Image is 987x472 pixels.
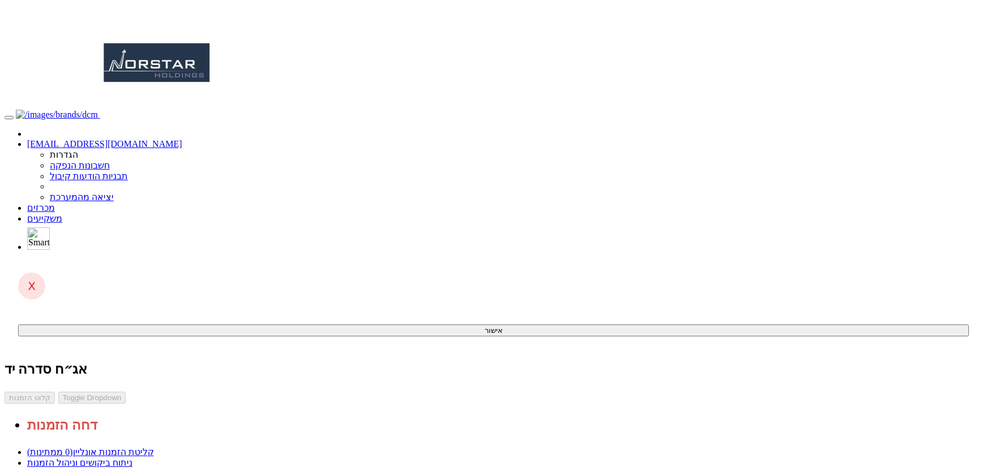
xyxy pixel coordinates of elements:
a: תבניות הודעות קיבול [50,171,128,181]
button: Toggle Dropdown [58,392,126,404]
a: משקיעים [27,214,62,223]
img: Auction Logo [100,5,213,118]
a: קליטת הזמנות אונליין(0 ממתינות) [27,447,154,457]
a: דחה הזמנות [27,418,97,432]
a: [EMAIL_ADDRESS][DOMAIN_NAME] [27,139,182,149]
div: נורסטאר החזקות אינק - אג״ח (סדרה יד) - הנפקה לציבור [5,361,982,377]
img: SmartBull Logo [27,227,50,250]
button: אישור [18,324,969,336]
a: מכרזים [27,203,55,213]
a: יציאה מהמערכת [50,192,114,202]
span: X [28,279,36,293]
button: קלוט הזמנות [5,392,55,404]
span: (0 ממתינות) [27,447,73,457]
img: /images/brands/dcm [16,110,98,120]
li: הגדרות [50,149,982,160]
a: ניתוח ביקושים וניהול הזמנות [27,458,132,467]
a: חשבונות הנפקה [50,161,110,170]
span: Toggle Dropdown [63,393,122,402]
